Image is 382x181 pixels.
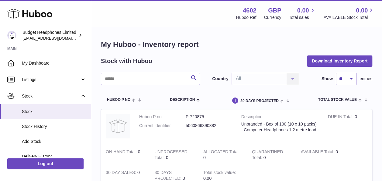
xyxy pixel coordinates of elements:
strong: UNPROCESSED Total [154,149,187,161]
strong: ALLOCATED Total [203,149,239,156]
td: 0 [296,144,345,165]
span: Stock [22,93,80,99]
span: Description [170,98,195,102]
span: Delivery History [22,154,86,159]
td: 0 [199,144,247,165]
strong: QUARANTINED Total [252,149,283,161]
dt: Huboo P no [139,114,186,120]
dt: Current identifier [139,123,186,129]
div: Currency [264,15,281,20]
span: 0.00 [356,6,368,15]
span: 30 DAYS PROJECTED [240,99,279,103]
dd: P-720875 [186,114,232,120]
span: entries [360,76,372,82]
strong: ON HAND Total [106,149,138,156]
img: internalAdmin-4602@internal.huboo.com [7,31,16,40]
strong: 4602 [243,6,256,15]
div: Huboo Ref [236,15,256,20]
a: Log out [7,158,84,169]
span: Stock History [22,124,86,130]
strong: AVAILABLE Total [301,149,336,156]
button: Download Inventory Report [307,55,372,66]
a: 0.00 Total sales [289,6,316,20]
a: 0.00 AVAILABLE Stock Total [323,6,375,20]
h2: Stock with Huboo [101,57,152,65]
img: product image [106,114,130,138]
span: Huboo P no [107,98,130,102]
span: [EMAIL_ADDRESS][DOMAIN_NAME] [22,36,89,41]
span: Total stock value [318,98,357,102]
span: AVAILABLE Stock Total [323,15,375,20]
td: 0 [150,144,198,165]
span: 0 [263,155,266,160]
span: 0.00 [297,6,309,15]
span: 0.00 [203,176,212,181]
div: Budget Headphones Limited [22,30,77,41]
span: Stock [22,109,86,115]
strong: DUE IN Total [328,114,355,121]
label: Show [322,76,333,82]
div: Unbranded - Box of 100 (10 x 10 packs) - Computer Headphones 1.2 metre lead [241,121,319,133]
strong: Total stock value [203,170,236,176]
span: Add Stock [22,139,86,144]
strong: 30 DAY SALES [106,170,137,176]
td: 0 [101,144,150,165]
td: 0 [323,109,372,144]
dd: 5060866390382 [186,123,232,129]
span: My Dashboard [22,60,86,66]
label: Country [212,76,229,82]
strong: Description [241,114,319,121]
span: Total sales [289,15,316,20]
strong: GBP [268,6,281,15]
h1: My Huboo - Inventory report [101,40,372,49]
span: Listings [22,77,80,83]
